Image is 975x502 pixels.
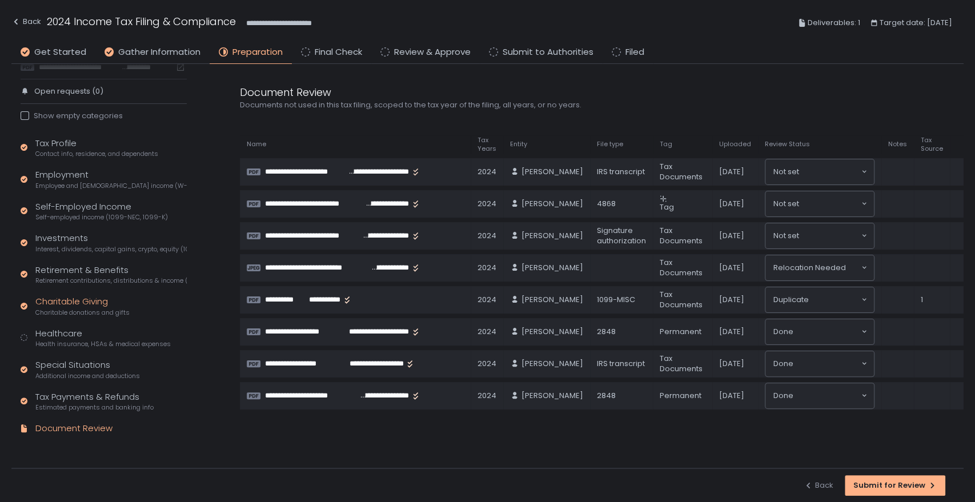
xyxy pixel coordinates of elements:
[799,166,860,178] input: Search for option
[765,287,874,312] div: Search for option
[765,140,810,148] span: Review Status
[35,200,168,222] div: Self-Employed Income
[765,351,874,376] div: Search for option
[35,340,171,348] span: Health insurance, HSAs & medical expenses
[247,140,266,148] span: Name
[232,46,283,59] span: Preparation
[35,276,187,285] span: Retirement contributions, distributions & income (1099-R, 5498)
[809,294,860,306] input: Search for option
[118,46,200,59] span: Gather Information
[845,475,945,496] button: Submit for Review
[240,100,788,110] div: Documents not used in this tax filing, scoped to the tax year of the filing, all years, or no years.
[773,198,799,210] span: Not set
[921,136,943,153] span: Tax Source
[719,295,744,305] span: [DATE]
[799,230,860,242] input: Search for option
[765,255,874,280] div: Search for option
[35,245,187,254] span: Interest, dividends, capital gains, crypto, equity (1099s, K-1s)
[478,136,496,153] span: Tax Years
[773,230,799,242] span: Not set
[773,262,846,274] span: Relocation Needed
[793,390,860,401] input: Search for option
[510,140,527,148] span: Entity
[773,358,793,370] span: Done
[394,46,471,59] span: Review & Approve
[765,223,874,248] div: Search for option
[35,295,130,317] div: Charitable Giving
[719,327,744,337] span: [DATE]
[799,198,860,210] input: Search for option
[521,263,583,273] span: [PERSON_NAME]
[315,46,362,59] span: Final Check
[765,191,874,216] div: Search for option
[34,86,103,97] span: Open requests (0)
[21,48,187,72] div: Last year's filed returns
[765,383,874,408] div: Search for option
[804,480,833,491] div: Back
[880,16,952,30] span: Target date: [DATE]
[35,403,154,412] span: Estimated payments and banking info
[793,326,860,338] input: Search for option
[773,294,809,306] span: Duplicate
[773,166,799,178] span: Not set
[773,390,793,401] span: Done
[521,327,583,337] span: [PERSON_NAME]
[35,182,187,190] span: Employee and [DEMOGRAPHIC_DATA] income (W-2s)
[35,213,168,222] span: Self-employed income (1099-NEC, 1099-K)
[521,199,583,209] span: [PERSON_NAME]
[35,359,140,380] div: Special Situations
[11,14,41,33] button: Back
[521,167,583,177] span: [PERSON_NAME]
[35,422,113,435] div: Document Review
[765,319,874,344] div: Search for option
[853,480,937,491] div: Submit for Review
[625,46,644,59] span: Filed
[719,167,744,177] span: [DATE]
[765,159,874,184] div: Search for option
[35,232,187,254] div: Investments
[35,168,187,190] div: Employment
[11,15,41,29] div: Back
[808,16,860,30] span: Deliverables: 1
[921,295,923,305] span: 1
[719,391,744,401] span: [DATE]
[521,295,583,305] span: [PERSON_NAME]
[521,359,583,369] span: [PERSON_NAME]
[240,85,788,100] div: Document Review
[35,308,130,317] span: Charitable donations and gifts
[35,372,140,380] span: Additional income and deductions
[719,199,744,209] span: [DATE]
[660,140,672,148] span: Tag
[34,46,86,59] span: Get Started
[793,358,860,370] input: Search for option
[35,391,154,412] div: Tax Payments & Refunds
[35,327,171,349] div: Healthcare
[660,202,674,212] span: Tag
[503,46,593,59] span: Submit to Authorities
[719,140,751,148] span: Uploaded
[35,264,187,286] div: Retirement & Benefits
[521,231,583,241] span: [PERSON_NAME]
[719,263,744,273] span: [DATE]
[521,391,583,401] span: [PERSON_NAME]
[804,475,833,496] button: Back
[35,150,158,158] span: Contact info, residence, and dependents
[888,140,907,148] span: Notes
[47,14,236,29] h1: 2024 Income Tax Filing & Compliance
[35,137,158,159] div: Tax Profile
[846,262,860,274] input: Search for option
[719,359,744,369] span: [DATE]
[719,231,744,241] span: [DATE]
[597,140,623,148] span: File type
[773,326,793,338] span: Done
